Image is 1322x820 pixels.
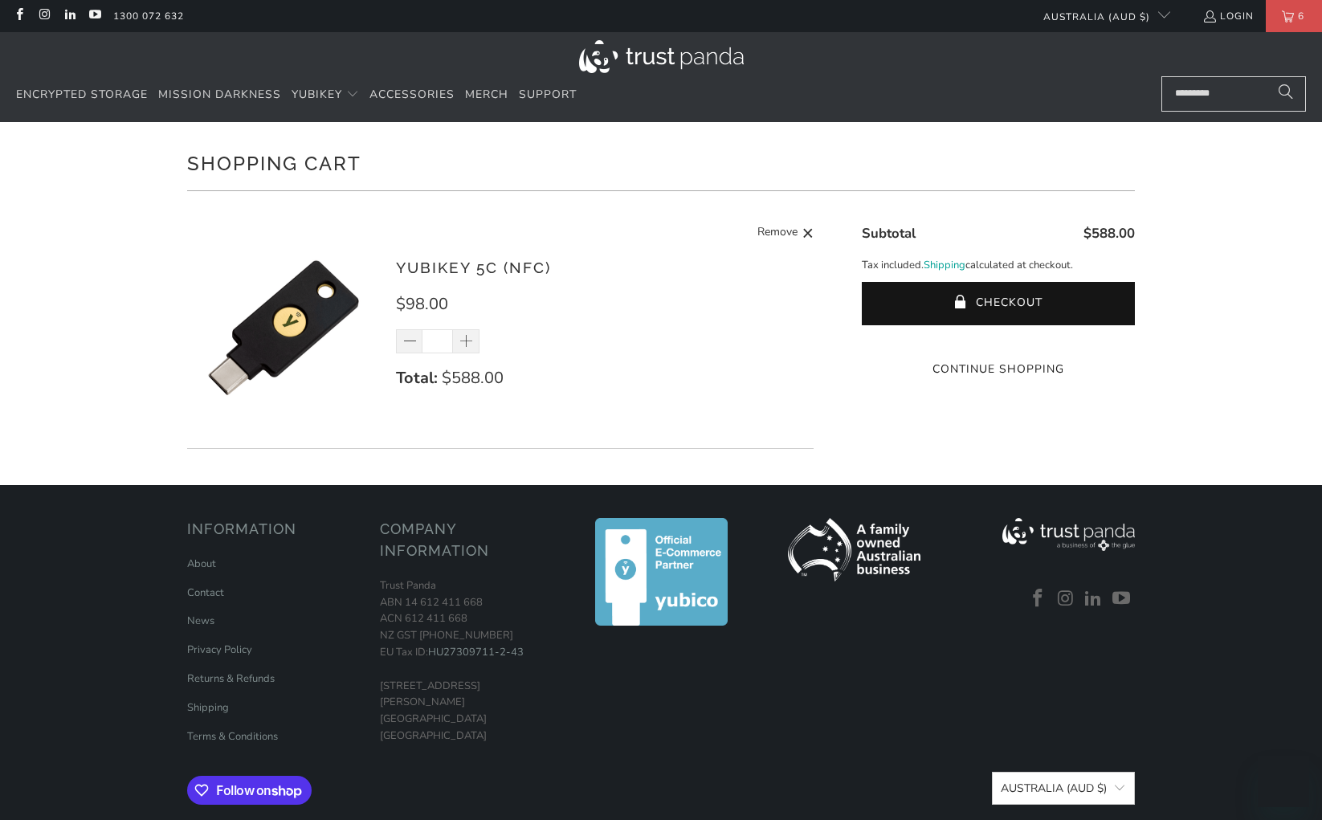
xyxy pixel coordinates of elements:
[16,87,148,102] span: Encrypted Storage
[1054,589,1078,610] a: Trust Panda Australia on Instagram
[1266,76,1306,112] button: Search
[187,614,214,628] a: News
[187,557,216,571] a: About
[1083,224,1135,243] span: $588.00
[187,700,229,715] a: Shipping
[158,76,281,114] a: Mission Darkness
[16,76,148,114] a: Encrypted Storage
[396,293,448,315] span: $98.00
[757,223,814,243] a: Remove
[292,87,342,102] span: YubiKey
[113,7,184,25] a: 1300 072 632
[519,76,577,114] a: Support
[1202,7,1254,25] a: Login
[37,10,51,22] a: Trust Panda Australia on Instagram
[292,76,359,114] summary: YubiKey
[187,643,252,657] a: Privacy Policy
[369,87,455,102] span: Accessories
[187,585,224,600] a: Contact
[465,76,508,114] a: Merch
[1082,589,1106,610] a: Trust Panda Australia on LinkedIn
[862,257,1135,274] p: Tax included. calculated at checkout.
[187,231,380,424] img: YubiKey 5C (NFC)
[1109,589,1133,610] a: Trust Panda Australia on YouTube
[16,76,577,114] nav: Translation missing: en.navigation.header.main_nav
[428,645,524,659] a: HU27309711-2-43
[862,224,916,243] span: Subtotal
[88,10,101,22] a: Trust Panda Australia on YouTube
[992,772,1135,805] button: Australia (AUD $)
[442,367,504,389] span: $588.00
[519,87,577,102] span: Support
[862,361,1135,378] a: Continue Shopping
[1258,756,1309,807] iframe: Button to launch messaging window
[396,367,438,389] strong: Total:
[187,671,275,686] a: Returns & Refunds
[579,40,744,73] img: Trust Panda Australia
[187,146,1135,178] h1: Shopping Cart
[757,223,798,243] span: Remove
[465,87,508,102] span: Merch
[158,87,281,102] span: Mission Darkness
[396,259,551,276] a: YubiKey 5C (NFC)
[369,76,455,114] a: Accessories
[1161,76,1306,112] input: Search...
[187,729,278,744] a: Terms & Conditions
[380,577,557,745] p: Trust Panda ABN 14 612 411 668 ACN 612 411 668 NZ GST [PHONE_NUMBER] EU Tax ID: [STREET_ADDRESS][...
[924,257,965,274] a: Shipping
[63,10,76,22] a: Trust Panda Australia on LinkedIn
[12,10,26,22] a: Trust Panda Australia on Facebook
[1026,589,1050,610] a: Trust Panda Australia on Facebook
[862,282,1135,325] button: Checkout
